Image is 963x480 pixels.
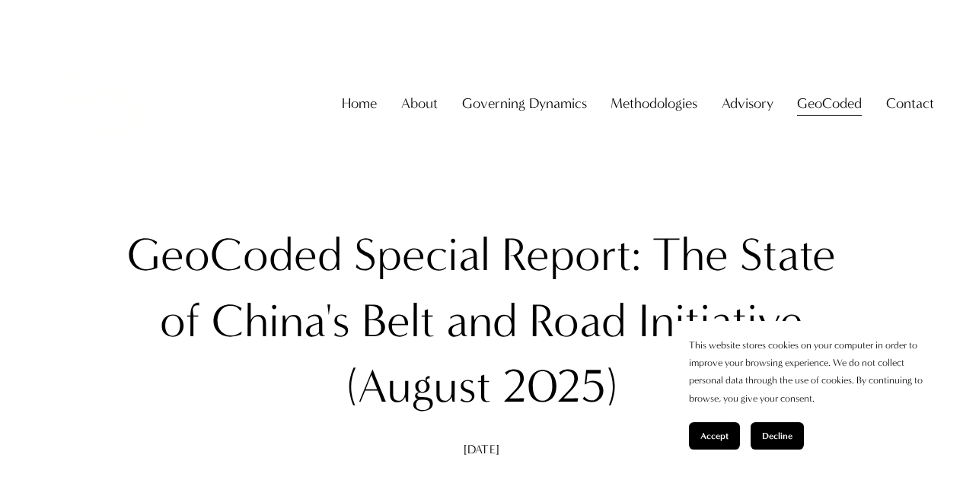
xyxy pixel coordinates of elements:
img: Christopher Sanchez &amp; Co. [29,33,169,173]
div: (August [346,354,491,419]
div: 2025) [502,354,617,419]
a: folder dropdown [797,89,862,118]
section: Cookie banner [674,321,948,465]
button: Decline [751,422,804,450]
div: China's [212,288,350,354]
a: folder dropdown [401,89,438,118]
span: Decline [762,431,792,441]
span: Contact [886,91,934,116]
p: This website stores cookies on your computer in order to improve your browsing experience. We do ... [689,336,933,407]
span: Methodologies [611,91,697,116]
div: Road [529,288,627,354]
div: GeoCoded [127,222,343,288]
button: Accept [689,422,740,450]
a: Home [342,89,377,118]
span: [DATE] [464,442,499,456]
div: Belt [362,288,435,354]
div: Initiative [638,288,803,354]
div: and [446,288,518,354]
div: Report: [502,222,641,288]
div: Special [354,222,490,288]
a: folder dropdown [462,89,587,118]
a: folder dropdown [886,89,934,118]
a: folder dropdown [722,89,773,118]
span: Governing Dynamics [462,91,587,116]
span: Accept [700,431,729,441]
span: GeoCoded [797,91,862,116]
a: folder dropdown [611,89,697,118]
span: Advisory [722,91,773,116]
div: The [652,222,729,288]
div: of [160,288,200,354]
div: State [740,222,836,288]
span: About [401,91,438,116]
